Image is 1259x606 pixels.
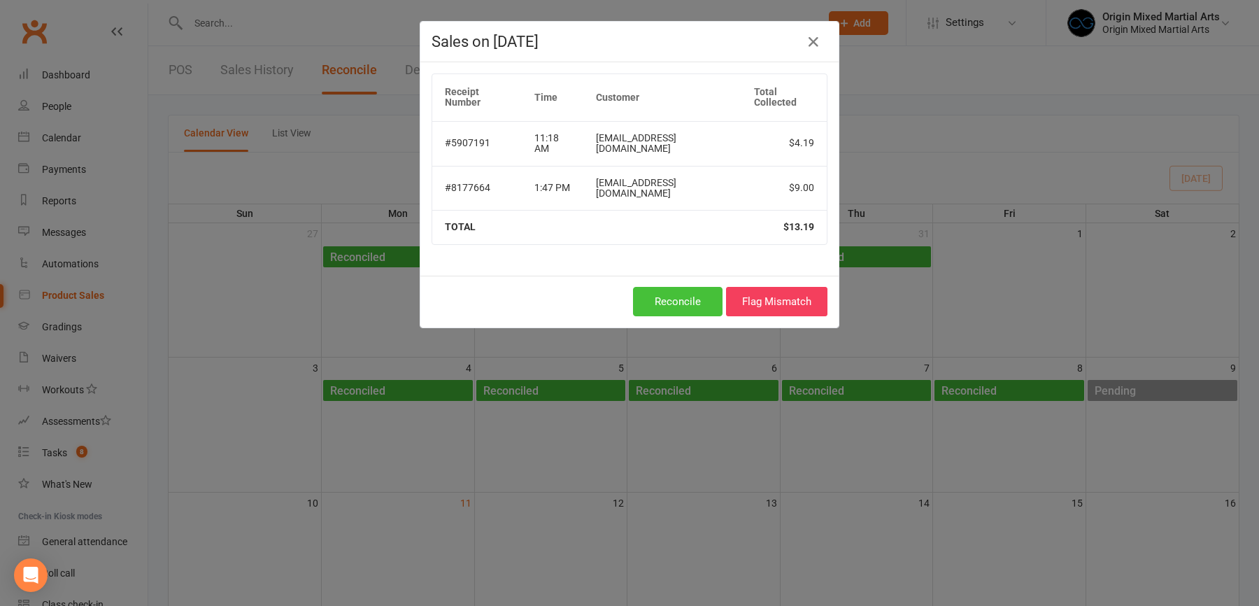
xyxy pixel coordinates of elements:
td: [EMAIL_ADDRESS][DOMAIN_NAME] [583,166,741,211]
button: Flag Mismatch [726,287,827,316]
td: $9.00 [741,166,827,211]
td: #5907191 [432,121,522,166]
strong: TOTAL [445,221,476,232]
td: #8177664 [432,166,522,211]
td: 1:47 PM [522,166,583,211]
button: Reconcile [633,287,723,316]
h4: Sales on [DATE] [432,33,827,50]
th: Time [522,74,583,121]
th: Customer [583,74,741,121]
div: Open Intercom Messenger [14,558,48,592]
td: [EMAIL_ADDRESS][DOMAIN_NAME] [583,121,741,166]
strong: $13.19 [783,221,814,232]
button: Close [802,31,825,53]
td: 11:18 AM [522,121,583,166]
th: Receipt Number [432,74,522,121]
th: Total Collected [741,74,827,121]
td: $4.19 [741,121,827,166]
